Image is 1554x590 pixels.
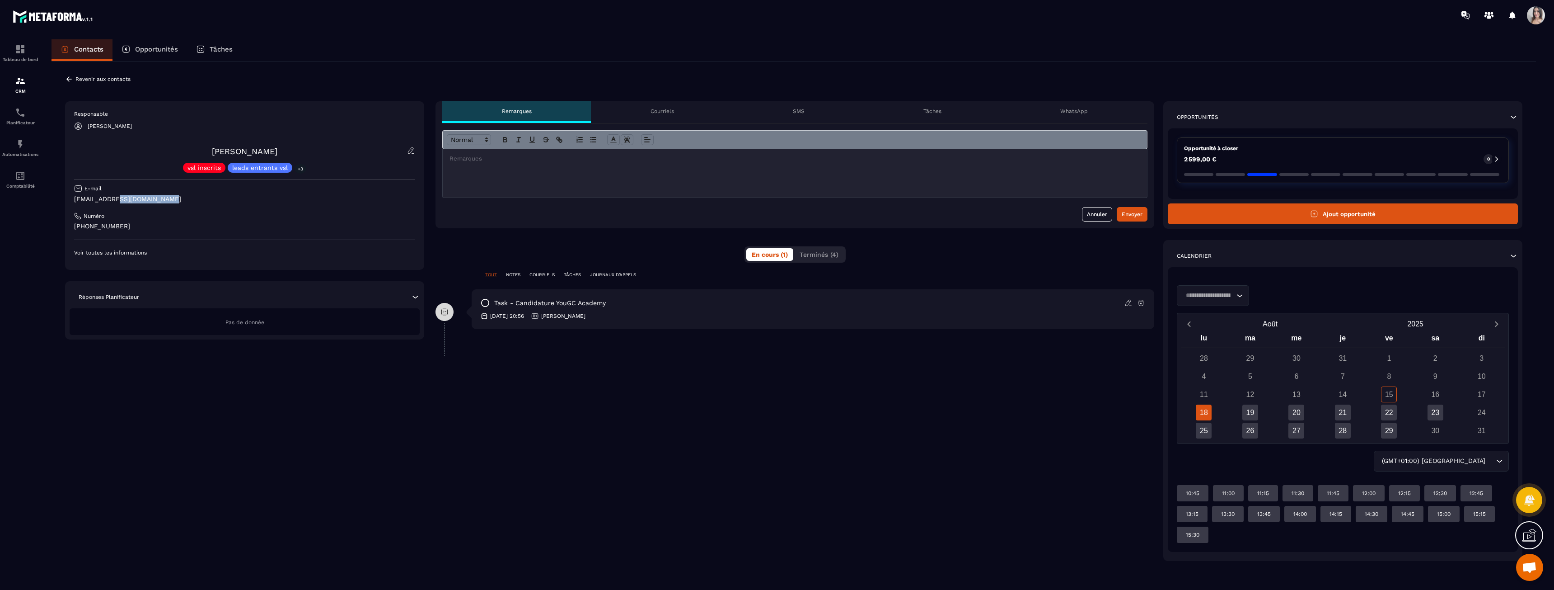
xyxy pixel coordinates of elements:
div: 31 [1474,423,1489,439]
img: formation [15,76,26,86]
div: 28 [1196,350,1212,366]
p: 13:45 [1257,510,1271,518]
span: Terminés (4) [800,251,838,258]
div: lu [1181,332,1227,348]
p: Réponses Planificateur [79,293,139,301]
img: scheduler [15,107,26,118]
a: Tâches [187,39,242,61]
p: Voir toutes les informations [74,249,415,256]
p: 12:00 [1362,490,1376,497]
div: Search for option [1177,285,1249,306]
p: 15:15 [1473,510,1486,518]
p: E-mail [84,185,102,192]
div: 5 [1242,368,1258,384]
div: 14 [1335,387,1351,402]
div: sa [1412,332,1458,348]
div: Search for option [1374,451,1509,472]
span: Pas de donnée [225,319,264,326]
p: 11:15 [1257,490,1269,497]
div: Calendar days [1181,350,1505,439]
p: +3 [295,164,306,174]
p: [PERSON_NAME] [541,312,585,320]
p: SMS [793,108,805,115]
a: Opportunités [112,39,187,61]
button: Next month [1488,318,1505,330]
p: WhatsApp [1060,108,1088,115]
input: Search for option [1183,291,1234,301]
div: 11 [1196,387,1212,402]
div: 13 [1288,387,1304,402]
p: 13:30 [1221,510,1235,518]
p: NOTES [506,272,520,278]
div: 29 [1242,350,1258,366]
p: TÂCHES [564,272,581,278]
p: Responsable [74,110,415,118]
a: automationsautomationsAutomatisations [2,132,38,164]
p: JOURNAUX D'APPELS [590,272,636,278]
div: 23 [1428,405,1443,420]
div: 25 [1196,423,1212,439]
button: Open years overlay [1343,316,1488,332]
p: 15:00 [1437,510,1451,518]
div: Envoyer [1122,210,1142,219]
a: formationformationTableau de bord [2,37,38,69]
div: 18 [1196,405,1212,420]
p: Revenir aux contacts [75,76,131,82]
div: 8 [1381,368,1397,384]
button: Ajout opportunité [1168,203,1518,224]
p: 11:30 [1292,490,1304,497]
p: CRM [2,89,38,94]
p: Opportunités [135,45,178,53]
p: [EMAIL_ADDRESS][DOMAIN_NAME] [74,195,415,203]
div: 26 [1242,423,1258,439]
div: 21 [1335,405,1351,420]
p: Courriels [651,108,674,115]
span: (GMT+01:00) [GEOGRAPHIC_DATA] [1380,456,1487,466]
img: automations [15,139,26,150]
div: 20 [1288,405,1304,420]
a: formationformationCRM [2,69,38,100]
div: 22 [1381,405,1397,420]
button: Open months overlay [1198,316,1343,332]
a: schedulerschedulerPlanificateur [2,100,38,132]
p: TOUT [485,272,497,278]
p: 14:30 [1365,510,1378,518]
p: Opportunités [1177,113,1218,121]
img: logo [13,8,94,24]
button: Previous month [1181,318,1198,330]
div: je [1320,332,1366,348]
p: Remarques [502,108,532,115]
div: di [1459,332,1505,348]
p: Contacts [74,45,103,53]
div: ma [1227,332,1273,348]
p: 14:15 [1329,510,1342,518]
p: 2 599,00 € [1184,156,1217,162]
p: 11:00 [1222,490,1235,497]
div: 1 [1381,350,1397,366]
div: 16 [1428,387,1443,402]
p: Tâches [210,45,233,53]
div: 2 [1428,350,1443,366]
p: 14:00 [1293,510,1307,518]
div: 6 [1288,368,1304,384]
button: Terminés (4) [794,248,844,261]
button: Annuler [1082,207,1112,222]
div: 19 [1242,405,1258,420]
p: 0 [1487,156,1490,162]
p: 12:45 [1470,490,1483,497]
div: 24 [1474,405,1489,420]
span: En cours (1) [752,251,788,258]
p: COURRIELS [529,272,555,278]
p: Planificateur [2,120,38,125]
p: Opportunité à closer [1184,145,1502,152]
p: 10:45 [1186,490,1199,497]
p: 12:30 [1433,490,1447,497]
div: 9 [1428,368,1443,384]
p: Numéro [84,212,104,220]
p: 12:15 [1398,490,1411,497]
div: 3 [1474,350,1489,366]
p: [PHONE_NUMBER] [74,222,415,231]
div: 17 [1474,387,1489,402]
div: 4 [1196,368,1212,384]
p: [DATE] 20:56 [490,312,524,320]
